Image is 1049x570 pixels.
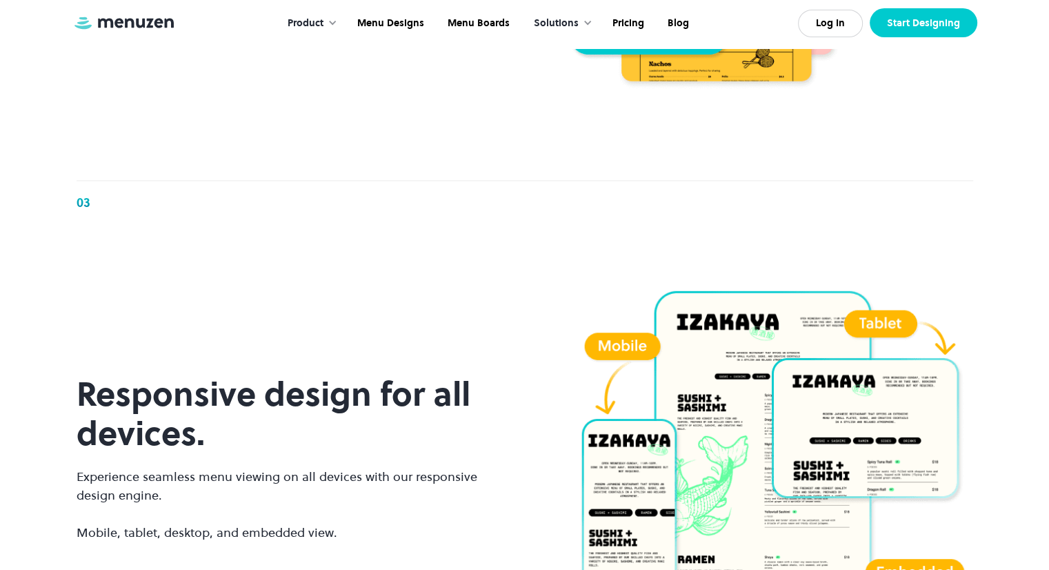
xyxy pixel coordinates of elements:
a: Log In [798,10,863,37]
a: Blog [655,2,699,45]
div: Solutions [534,16,579,31]
a: Menu Boards [434,2,520,45]
p: Experience seamless menu viewing on all devices with our responsive design engine. ‍ Mobile, tabl... [77,467,497,542]
a: Start Designing [870,8,977,37]
a: Menu Designs [344,2,434,45]
div: Solutions [520,2,599,45]
a: Pricing [599,2,655,45]
div: Product [274,2,344,45]
div: 03 [77,195,90,211]
h3: Responsive design for all devices. [77,375,497,453]
div: Product [288,16,323,31]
